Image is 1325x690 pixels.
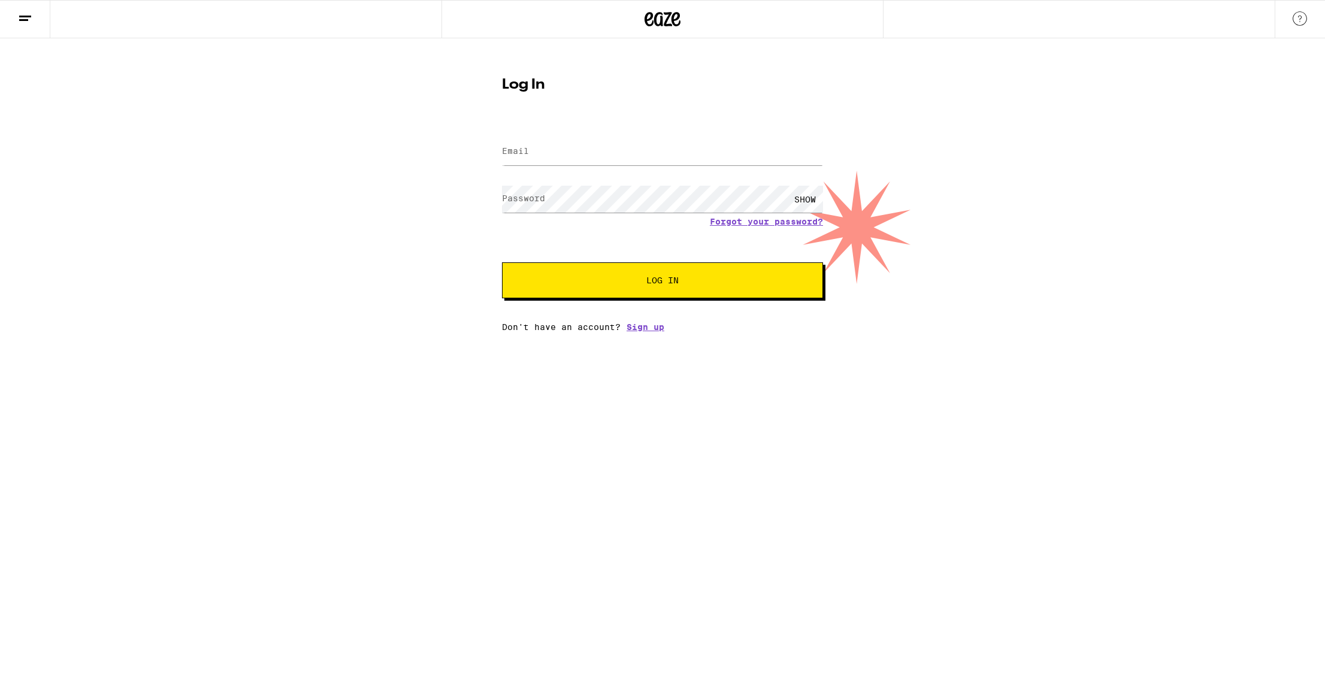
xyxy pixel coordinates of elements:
[646,276,679,285] span: Log In
[627,322,664,332] a: Sign up
[502,322,823,332] div: Don't have an account?
[502,138,823,165] input: Email
[787,186,823,213] div: SHOW
[502,78,823,92] h1: Log In
[502,146,529,156] label: Email
[502,262,823,298] button: Log In
[710,217,823,226] a: Forgot your password?
[502,193,545,203] label: Password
